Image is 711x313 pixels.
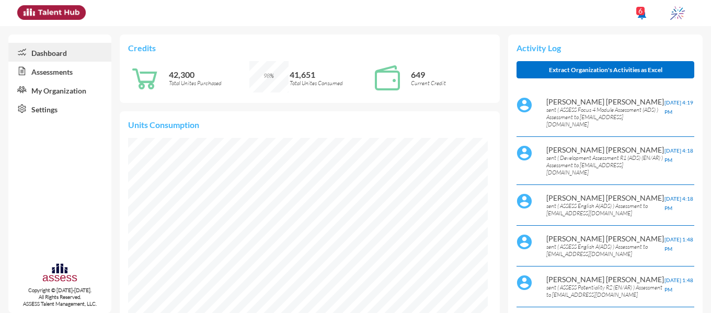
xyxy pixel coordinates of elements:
img: default%20profile%20image.svg [517,234,532,250]
p: 42,300 [169,69,249,79]
img: default%20profile%20image.svg [517,193,532,209]
p: [PERSON_NAME] [PERSON_NAME] [546,193,664,202]
span: 98% [263,72,274,79]
img: default%20profile%20image.svg [517,145,532,161]
button: Extract Organization's Activities as Excel [517,61,694,78]
img: assesscompany-logo.png [42,262,78,285]
span: [DATE] 4:18 PM [664,195,693,211]
p: Current Credit [411,79,491,87]
p: 649 [411,69,491,79]
p: [PERSON_NAME] [PERSON_NAME] [546,97,664,106]
p: sent ( ASSESS English A(ADS) ) Assessment to [EMAIL_ADDRESS][DOMAIN_NAME] [546,202,664,217]
p: Total Unites Purchased [169,79,249,87]
p: sent ( ASSESS Potentiality R2 (EN/AR) ) Assessment to [EMAIL_ADDRESS][DOMAIN_NAME] [546,284,664,298]
img: default%20profile%20image.svg [517,97,532,113]
a: Dashboard [8,43,111,62]
p: Units Consumption [128,120,491,130]
div: 6 [636,7,645,15]
p: Credits [128,43,491,53]
p: 41,651 [290,69,370,79]
p: sent ( ASSESS Focus 4 Module Assessment (ADS) ) Assessment to [EMAIL_ADDRESS][DOMAIN_NAME] [546,106,664,128]
p: Total Unites Consumed [290,79,370,87]
a: My Organization [8,80,111,99]
a: Assessments [8,62,111,80]
p: sent ( Development Assessment R1 (ADS) (EN/AR) ) Assessment to [EMAIL_ADDRESS][DOMAIN_NAME] [546,154,664,176]
span: [DATE] 1:48 PM [664,236,693,252]
p: Copyright © [DATE]-[DATE]. All Rights Reserved. ASSESS Talent Management, LLC. [8,287,111,307]
a: Settings [8,99,111,118]
p: [PERSON_NAME] [PERSON_NAME] [546,234,664,243]
span: [DATE] 4:19 PM [664,99,693,115]
span: [DATE] 4:18 PM [664,147,693,163]
mat-icon: notifications [636,8,648,20]
span: [DATE] 1:48 PM [664,277,693,293]
p: [PERSON_NAME] [PERSON_NAME] [546,145,664,154]
p: [PERSON_NAME] [PERSON_NAME] [546,275,664,284]
p: Activity Log [517,43,694,53]
p: sent ( ASSESS English A(ADS) ) Assessment to [EMAIL_ADDRESS][DOMAIN_NAME] [546,243,664,258]
img: default%20profile%20image.svg [517,275,532,291]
